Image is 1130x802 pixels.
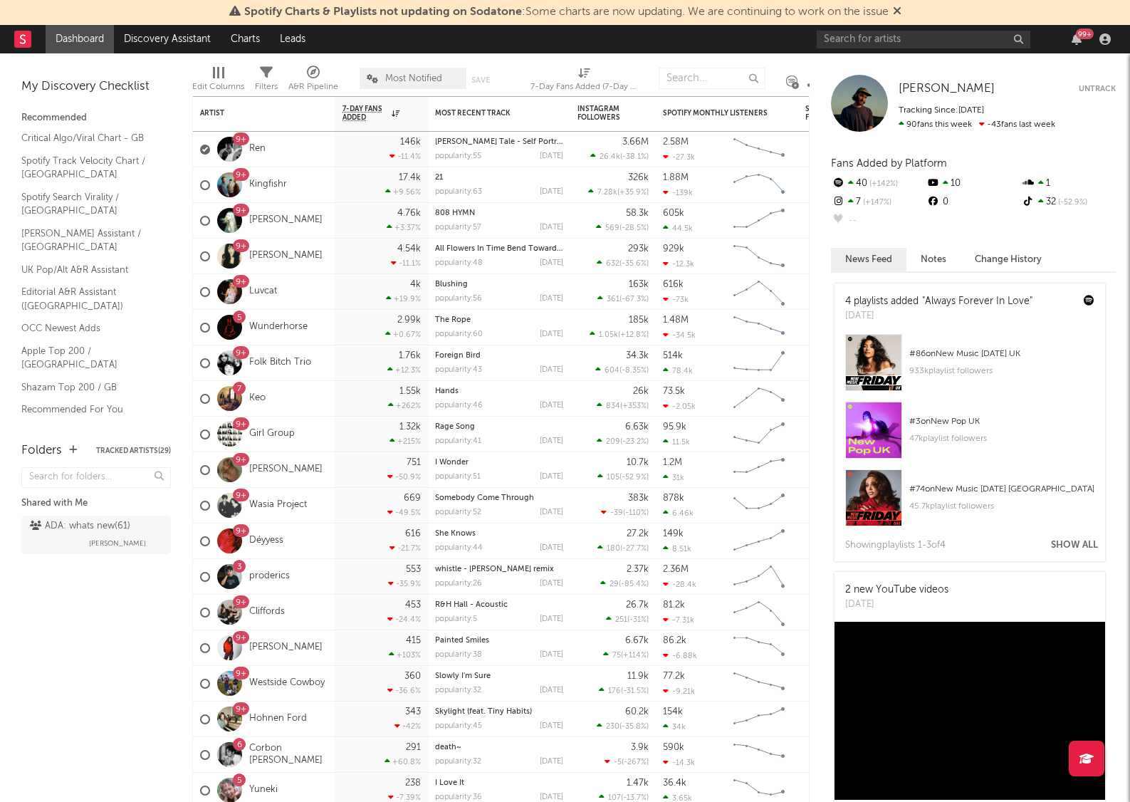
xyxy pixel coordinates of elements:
span: -31 % [629,616,647,624]
div: ( ) [600,579,649,588]
span: +12.8 % [620,331,647,339]
div: 149k [663,529,684,538]
span: 632 [606,260,619,268]
div: -50.9 % [387,472,421,481]
div: # 86 on New Music [DATE] UK [909,345,1094,363]
span: 180 [607,545,620,553]
a: Yuneki [249,784,278,796]
a: Critical Algo/Viral Chart - GB [21,130,157,146]
span: -43 fans last week [899,120,1055,129]
div: Instagram Followers [577,105,627,122]
div: 1.48M [663,316,689,325]
div: 2.37k [627,565,649,574]
a: Dashboard [46,25,114,53]
a: Leads [270,25,315,53]
div: -11.4 % [389,152,421,161]
a: ADA: whats new(61)[PERSON_NAME] [21,516,171,554]
div: -11.1 % [391,259,421,268]
a: Blushing [435,281,468,288]
div: +215 % [389,437,421,446]
div: 2.58M [663,137,689,147]
div: 0 [926,193,1020,212]
a: Discovery Assistant [114,25,221,53]
div: [DATE] [540,402,563,410]
div: 1 [1021,175,1116,193]
svg: Chart title [727,452,791,488]
div: 751 [407,458,421,467]
a: Wunderhorse [249,321,308,333]
div: popularity: 26 [435,580,482,588]
div: [DATE] [540,224,563,231]
span: 361 [607,296,619,303]
div: popularity: 57 [435,224,481,231]
a: Kingfishr [249,179,287,191]
a: Hohnen Ford [249,713,307,725]
div: 32 [1021,193,1116,212]
svg: Chart title [727,167,791,203]
input: Search for folders... [21,467,171,488]
a: I Love It [435,779,464,787]
div: [DATE] [540,615,563,623]
svg: Chart title [727,417,791,452]
div: 163k [629,280,649,289]
div: popularity: 41 [435,437,481,445]
div: popularity: 46 [435,402,483,410]
div: ( ) [590,152,649,161]
div: 4k [410,280,421,289]
a: whistle - [PERSON_NAME] remix [435,566,554,573]
div: 6.67k [625,636,649,645]
div: My Discovery Checklist [21,78,171,95]
span: 90 fans this week [899,120,972,129]
div: popularity: 38 [435,651,482,659]
div: ( ) [597,294,649,303]
span: [PERSON_NAME] [89,535,146,552]
div: The Rope [435,316,563,324]
a: Apple Top 200 / [GEOGRAPHIC_DATA] [21,343,157,373]
div: 45.7k playlist followers [909,498,1094,515]
div: ( ) [603,650,649,660]
div: [DATE] [540,152,563,160]
a: The Rope [435,316,471,324]
a: 808 HYMN [435,209,475,217]
div: -21.7 % [389,543,421,553]
div: 415 [406,636,421,645]
a: Luvcat [249,286,277,298]
div: 293k [628,244,649,254]
div: [DATE] [540,295,563,303]
a: Keo [249,392,266,405]
a: [PERSON_NAME] [249,214,323,226]
div: She Knows [435,530,563,538]
span: +35.9 % [619,189,647,197]
div: 31k [663,473,684,482]
a: Corbon [PERSON_NAME] [249,743,328,767]
a: Westside Cowboy [249,677,325,689]
button: Change History [961,248,1056,271]
div: [DATE] [540,580,563,588]
div: -6.88k [663,651,697,660]
svg: Chart title [727,310,791,345]
div: 616 [405,529,421,538]
div: 4.54k [397,244,421,254]
a: Hands [435,387,459,395]
div: 99 + [1076,28,1094,39]
a: Foreign Bird [435,352,481,360]
span: 7.28k [597,189,617,197]
div: ( ) [595,365,649,375]
div: popularity: 63 [435,188,482,196]
div: -73k [663,295,689,304]
input: Search... [659,68,765,89]
span: +353 % [622,402,647,410]
div: ( ) [597,543,649,553]
div: Spotify Monthly Listeners [663,109,770,118]
span: 1.05k [599,331,618,339]
div: Rage Song [435,423,563,431]
div: Somebody Come Through [435,494,563,502]
div: ( ) [597,437,649,446]
div: 44.5k [663,224,693,233]
div: Painted Smiles [435,637,563,645]
div: Recommended [21,110,171,127]
div: 34.3k [626,351,649,360]
div: popularity: 43 [435,366,482,374]
div: Edit Columns [192,61,244,102]
span: +142 % [867,180,898,188]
